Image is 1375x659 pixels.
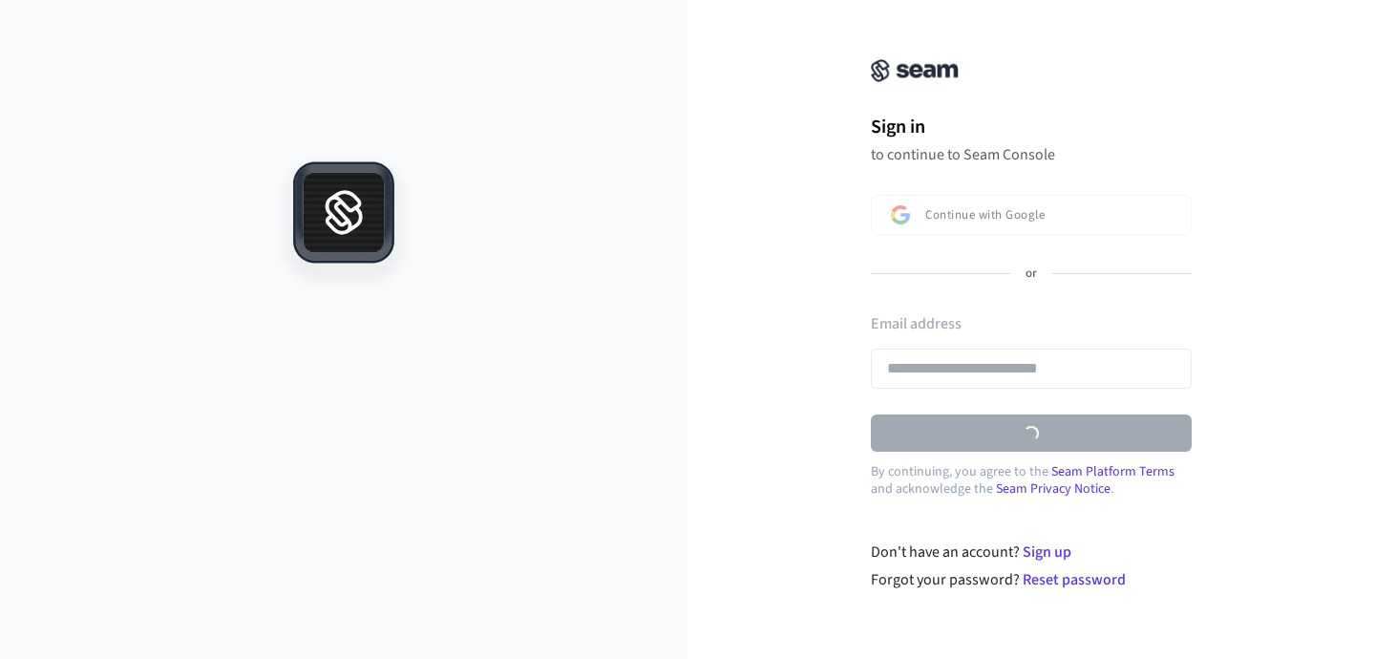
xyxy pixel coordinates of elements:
p: to continue to Seam Console [871,145,1192,164]
p: or [1026,266,1037,283]
div: Don't have an account? [871,541,1193,563]
div: Forgot your password? [871,568,1193,591]
p: By continuing, you agree to the and acknowledge the . [871,463,1192,498]
a: Sign up [1023,542,1071,563]
a: Reset password [1023,569,1126,590]
h1: Sign in [871,113,1192,141]
a: Seam Privacy Notice [996,479,1111,499]
img: Seam Console [871,59,959,82]
a: Seam Platform Terms [1051,462,1174,481]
